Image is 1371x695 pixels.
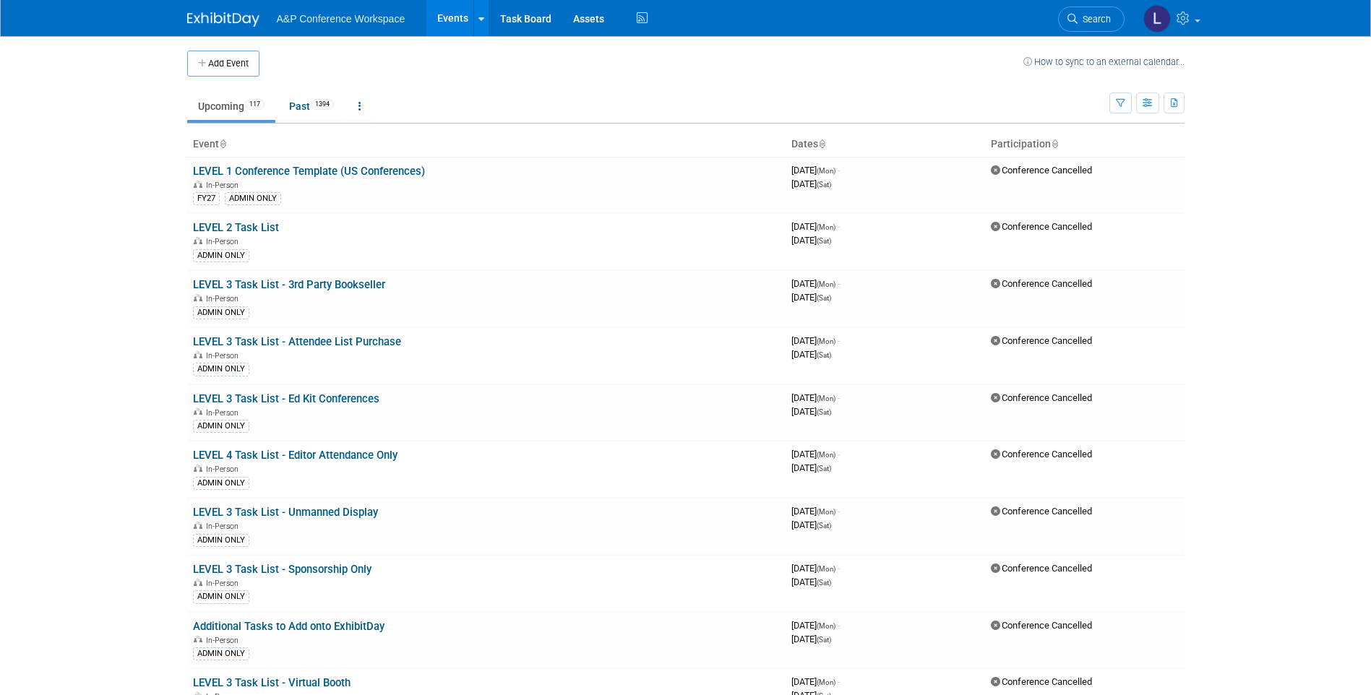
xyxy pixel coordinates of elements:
span: Conference Cancelled [991,221,1092,232]
span: Conference Cancelled [991,449,1092,459]
img: In-Person Event [194,636,202,643]
span: [DATE] [791,278,840,289]
span: - [838,221,840,232]
span: [DATE] [791,462,831,473]
a: LEVEL 3 Task List - 3rd Party Bookseller [193,278,385,291]
span: (Mon) [817,337,835,345]
span: [DATE] [791,563,840,574]
span: [DATE] [791,178,831,189]
span: (Sat) [817,522,831,530]
span: In-Person [206,579,243,588]
span: Conference Cancelled [991,620,1092,631]
span: - [838,449,840,459]
div: ADMIN ONLY [193,477,249,490]
span: Conference Cancelled [991,165,1092,176]
img: In-Person Event [194,408,202,415]
a: Search [1058,7,1125,32]
a: LEVEL 1 Conference Template (US Conferences) [193,165,425,178]
div: ADMIN ONLY [193,306,249,319]
span: (Sat) [817,579,831,587]
span: - [838,335,840,346]
span: Conference Cancelled [991,278,1092,289]
img: In-Person Event [194,579,202,586]
th: Participation [985,132,1185,157]
span: [DATE] [791,634,831,644]
div: ADMIN ONLY [193,534,249,547]
span: [DATE] [791,519,831,530]
span: (Mon) [817,622,835,630]
span: Conference Cancelled [991,676,1092,687]
a: LEVEL 3 Task List - Sponsorship Only [193,563,371,576]
div: ADMIN ONLY [193,420,249,433]
span: [DATE] [791,335,840,346]
span: [DATE] [791,676,840,687]
span: (Mon) [817,280,835,288]
span: - [838,676,840,687]
th: Dates [786,132,985,157]
img: ExhibitDay [187,12,259,27]
span: In-Person [206,408,243,418]
span: [DATE] [791,506,840,517]
a: Sort by Start Date [818,138,825,150]
span: (Mon) [817,451,835,459]
span: [DATE] [791,577,831,587]
div: FY27 [193,192,220,205]
span: In-Person [206,294,243,303]
th: Event [187,132,786,157]
a: LEVEL 2 Task List [193,221,279,234]
span: [DATE] [791,235,831,246]
span: [DATE] [791,221,840,232]
span: (Sat) [817,351,831,359]
span: [DATE] [791,449,840,459]
span: - [838,563,840,574]
span: Search [1078,14,1111,25]
span: - [838,165,840,176]
span: Conference Cancelled [991,506,1092,517]
a: How to sync to an external calendar... [1023,56,1185,67]
img: In-Person Event [194,294,202,301]
a: LEVEL 3 Task List - Unmanned Display [193,506,378,519]
img: In-Person Event [194,465,202,472]
span: - [838,506,840,517]
span: [DATE] [791,620,840,631]
img: In-Person Event [194,181,202,188]
a: Additional Tasks to Add onto ExhibitDay [193,620,384,633]
span: (Mon) [817,394,835,402]
span: (Mon) [817,565,835,573]
span: (Sat) [817,237,831,245]
span: In-Person [206,351,243,361]
span: (Sat) [817,636,831,644]
span: - [838,278,840,289]
span: (Sat) [817,294,831,302]
span: A&P Conference Workspace [277,13,405,25]
span: (Sat) [817,408,831,416]
span: 1394 [311,99,334,110]
span: (Sat) [817,465,831,472]
span: Conference Cancelled [991,335,1092,346]
span: [DATE] [791,165,840,176]
a: LEVEL 4 Task List - Editor Attendance Only [193,449,397,462]
a: Past1394 [278,92,345,120]
span: [DATE] [791,292,831,303]
span: [DATE] [791,406,831,417]
div: ADMIN ONLY [193,363,249,376]
a: LEVEL 3 Task List - Attendee List Purchase [193,335,401,348]
span: (Sat) [817,181,831,189]
img: Lilith Dorko [1143,5,1171,33]
span: [DATE] [791,349,831,360]
span: In-Person [206,181,243,190]
span: [DATE] [791,392,840,403]
div: ADMIN ONLY [193,590,249,603]
img: In-Person Event [194,351,202,358]
a: LEVEL 3 Task List - Virtual Booth [193,676,351,689]
span: (Mon) [817,167,835,175]
img: In-Person Event [194,522,202,529]
a: Sort by Participation Type [1051,138,1058,150]
span: - [838,620,840,631]
span: (Mon) [817,508,835,516]
button: Add Event [187,51,259,77]
div: ADMIN ONLY [193,647,249,660]
span: In-Person [206,465,243,474]
span: (Mon) [817,223,835,231]
span: In-Person [206,636,243,645]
